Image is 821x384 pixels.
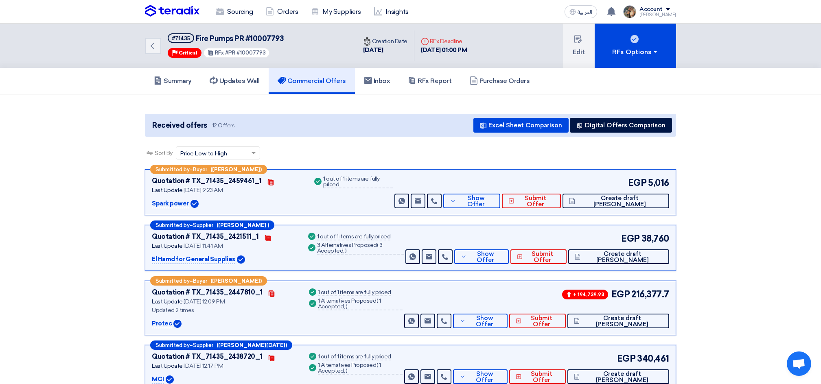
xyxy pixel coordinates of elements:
[637,352,669,365] span: 340,461
[193,223,213,228] span: Supplier
[639,6,663,13] div: Account
[193,167,207,172] span: Buyer
[259,3,304,21] a: Orders
[399,68,460,94] a: RFx Report
[168,33,284,44] h5: Fire Pumps PR #10007793
[278,77,346,85] h5: Commercial Offers
[568,249,669,264] button: Create draft [PERSON_NAME]
[408,77,451,85] h5: RFx Report
[217,343,287,348] b: ([PERSON_NAME][DATE])
[582,315,663,327] span: Create draft [PERSON_NAME]
[318,297,381,310] span: 1 Accepted,
[613,47,659,57] div: RFx Options
[582,371,663,383] span: Create draft [PERSON_NAME]
[346,367,348,374] span: )
[237,255,245,264] img: Verified Account
[179,50,197,56] span: Critical
[421,37,467,46] div: RFx Deadline
[318,298,403,310] div: 1 Alternatives Proposed
[193,278,207,284] span: Buyer
[166,375,174,384] img: Verified Account
[304,3,367,21] a: My Suppliers
[225,50,266,56] span: #PR #10007793
[184,362,223,369] span: [DATE] 12:17 PM
[525,251,560,263] span: Submit Offer
[152,120,207,131] span: Received offers
[210,167,262,172] b: ([PERSON_NAME])
[621,232,640,245] span: EGP
[787,351,811,376] div: Open chat
[155,343,190,348] span: Submitted by
[152,352,263,362] div: Quotation # TX_71435_2438720_1
[468,315,501,327] span: Show Offer
[172,36,190,41] div: #71435
[443,194,500,208] button: Show Offer
[509,314,566,328] button: Submit Offer
[318,362,403,375] div: 1 Alternatives Proposed
[377,362,378,369] span: (
[152,242,183,249] span: Last Update
[470,77,530,85] h5: Purchase Orders
[510,249,567,264] button: Submit Offer
[582,251,663,263] span: Create draft [PERSON_NAME]
[145,68,201,94] a: Summary
[173,320,182,328] img: Verified Account
[217,223,269,228] b: ([PERSON_NAME] )
[595,24,676,68] button: RFx Options
[523,371,559,383] span: Submit Offer
[509,369,566,384] button: Submit Offer
[152,199,189,209] p: Spark power
[346,303,348,310] span: )
[631,288,669,301] span: 216,377.7
[567,314,669,328] button: Create draft [PERSON_NAME]
[210,278,262,284] b: ([PERSON_NAME])
[152,176,262,186] div: Quotation # TX_71435_2459461_1
[155,149,173,157] span: Sort By
[317,234,390,240] div: 1 out of 1 items are fully priced
[648,176,669,190] span: 5,016
[318,290,391,296] div: 1 out of 1 items are fully priced
[355,68,399,94] a: Inbox
[562,290,608,299] span: + 194,739.93
[317,242,404,255] div: 3 Alternatives Proposed
[611,288,630,301] span: EGP
[458,195,494,207] span: Show Offer
[196,34,284,43] span: Fire Pumps PR #10007793
[578,9,592,15] span: العربية
[502,194,561,208] button: Submit Offer
[210,77,260,85] h5: Updates Wall
[377,297,378,304] span: (
[623,5,636,18] img: file_1710751448746.jpg
[628,176,647,190] span: EGP
[461,68,539,94] a: Purchase Orders
[363,37,407,46] div: Creation Date
[567,369,669,384] button: Create draft [PERSON_NAME]
[577,195,663,207] span: Create draft [PERSON_NAME]
[377,242,379,249] span: (
[154,77,192,85] h5: Summary
[152,306,298,314] div: Updated 2 times
[318,362,381,374] span: 1 Accepted,
[184,187,223,194] span: [DATE] 9:23 AM
[152,255,235,264] p: El Hamd for General Supplies
[212,122,235,129] span: 12 Offers
[152,232,259,242] div: Quotation # TX_71435_2421511_1
[184,298,225,305] span: [DATE] 12:09 PM
[563,24,595,68] button: Edit
[317,242,383,254] span: 3 Accepted,
[453,314,508,328] button: Show Offer
[190,200,199,208] img: Verified Account
[155,167,190,172] span: Submitted by
[641,232,669,245] span: 38,760
[180,149,227,158] span: Price Low to High
[468,371,501,383] span: Show Offer
[152,298,183,305] span: Last Update
[145,5,199,17] img: Teradix logo
[150,220,274,230] div: –
[323,176,392,188] div: 1 out of 1 items are fully priced
[152,319,172,329] p: Protec
[523,315,559,327] span: Submit Offer
[155,223,190,228] span: Submitted by
[368,3,415,21] a: Insights
[639,13,676,17] div: [PERSON_NAME]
